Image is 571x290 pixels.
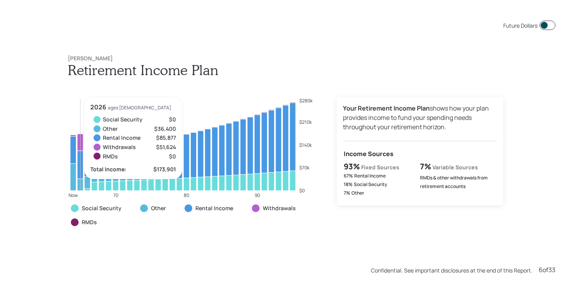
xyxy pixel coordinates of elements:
h6: Fixed Sources [361,163,399,172]
label: Social Security [82,204,121,212]
label: Withdrawals [263,204,296,212]
label: Rental Income [354,173,386,181]
p: shows how your plan provides income to fund your spending needs throughout your retirement horizon. [343,104,497,132]
label: 18% [344,181,353,190]
div: Future Dollars [503,21,538,30]
label: Other [151,204,166,212]
label: RMDs & other withdrawals from retirement accounts [420,174,488,190]
tspan: Now [69,192,78,199]
tspan: 80 [184,192,189,199]
label: Social Security [354,181,387,190]
h1: Retirement Income Plan [68,62,504,78]
div: 6 of 33 [539,265,555,274]
tspan: 70 [113,192,118,199]
tspan: 90 [255,192,260,199]
label: RMDs [82,218,97,226]
tspan: $210k [299,119,312,125]
label: Rental Income [195,204,233,212]
label: Other [351,190,364,199]
b: Your Retirement Income Plan [343,104,430,112]
tspan: $70k [299,164,310,171]
h6: Variable Sources [432,163,478,172]
div: Confidential. See important disclosures at the end of this Report. [371,266,532,274]
tspan: $0 [299,187,305,194]
h4: 7% [420,160,431,173]
label: 7% [344,190,350,199]
h6: [PERSON_NAME] [68,55,504,62]
h4: 93% [344,160,360,173]
tspan: $280k [299,97,313,104]
label: 67% [344,173,353,181]
h5: Income Sources [344,149,497,159]
tspan: $140k [299,141,312,148]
